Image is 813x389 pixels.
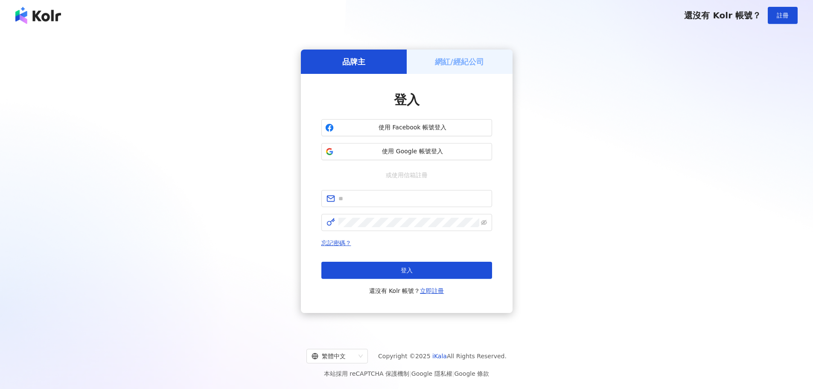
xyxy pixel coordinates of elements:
[409,370,411,377] span: |
[342,56,365,67] h5: 品牌主
[411,370,452,377] a: Google 隱私權
[684,10,761,20] span: 還沒有 Kolr 帳號？
[337,123,488,132] span: 使用 Facebook 帳號登入
[324,369,489,379] span: 本站採用 reCAPTCHA 保護機制
[777,12,789,19] span: 註冊
[15,7,61,24] img: logo
[321,119,492,136] button: 使用 Facebook 帳號登入
[312,349,355,363] div: 繁體中文
[401,267,413,274] span: 登入
[321,262,492,279] button: 登入
[369,286,444,296] span: 還沒有 Kolr 帳號？
[321,240,351,246] a: 忘記密碼？
[394,92,420,107] span: 登入
[454,370,489,377] a: Google 條款
[435,56,484,67] h5: 網紅/經紀公司
[380,170,434,180] span: 或使用信箱註冊
[378,351,507,361] span: Copyright © 2025 All Rights Reserved.
[452,370,455,377] span: |
[321,143,492,160] button: 使用 Google 帳號登入
[432,353,447,360] a: iKala
[337,147,488,156] span: 使用 Google 帳號登入
[481,219,487,225] span: eye-invisible
[768,7,798,24] button: 註冊
[420,287,444,294] a: 立即註冊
